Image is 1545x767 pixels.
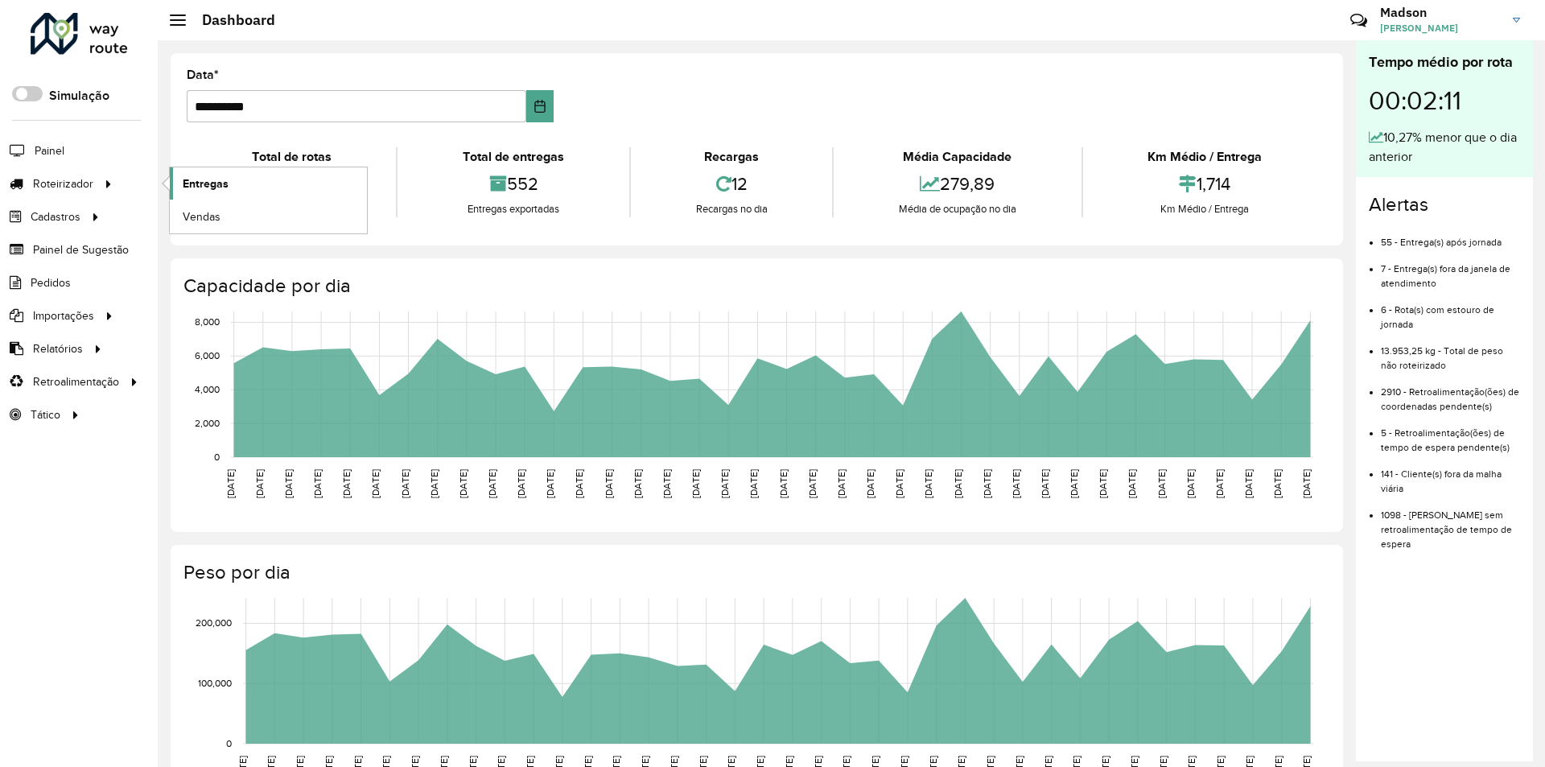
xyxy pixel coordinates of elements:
span: Importações [33,307,94,324]
div: Recargas no dia [635,201,828,217]
text: 0 [214,452,220,462]
text: [DATE] [807,469,818,498]
text: [DATE] [429,469,439,498]
text: [DATE] [778,469,789,498]
li: 141 - Cliente(s) fora da malha viária [1381,455,1520,496]
button: Choose Date [526,90,554,122]
li: 55 - Entrega(s) após jornada [1381,223,1520,249]
text: [DATE] [516,469,526,498]
span: Painel [35,142,64,159]
span: Retroalimentação [33,373,119,390]
div: 1,714 [1087,167,1323,201]
text: [DATE] [1011,469,1021,498]
text: [DATE] [690,469,701,498]
h4: Peso por dia [183,561,1327,584]
text: [DATE] [254,469,265,498]
div: Média Capacidade [838,147,1077,167]
a: Contato Rápido [1341,3,1376,38]
div: 552 [402,167,624,201]
text: [DATE] [545,469,555,498]
div: Km Médio / Entrega [1087,201,1323,217]
div: Entregas exportadas [402,201,624,217]
text: [DATE] [370,469,381,498]
a: Entregas [170,167,367,200]
text: [DATE] [1098,469,1108,498]
text: [DATE] [894,469,904,498]
text: [DATE] [632,469,643,498]
text: [DATE] [1272,469,1283,498]
span: [PERSON_NAME] [1380,21,1501,35]
text: [DATE] [953,469,963,498]
div: Total de rotas [191,147,392,167]
li: 13.953,25 kg - Total de peso não roteirizado [1381,332,1520,373]
text: [DATE] [1040,469,1050,498]
text: [DATE] [865,469,875,498]
text: [DATE] [1185,469,1196,498]
text: 4,000 [195,384,220,394]
text: [DATE] [225,469,236,498]
div: Recargas [635,147,828,167]
text: [DATE] [574,469,584,498]
div: 279,89 [838,167,1077,201]
text: 200,000 [196,618,232,629]
text: [DATE] [1156,469,1167,498]
h3: Madson [1380,5,1501,20]
text: [DATE] [1243,469,1254,498]
li: 7 - Entrega(s) fora da janela de atendimento [1381,249,1520,291]
a: Vendas [170,200,367,233]
div: Km Médio / Entrega [1087,147,1323,167]
label: Simulação [49,86,109,105]
span: Pedidos [31,274,71,291]
div: Tempo médio por rota [1369,52,1520,73]
text: [DATE] [719,469,730,498]
text: [DATE] [1127,469,1137,498]
text: [DATE] [1069,469,1079,498]
text: [DATE] [748,469,759,498]
text: [DATE] [400,469,410,498]
text: 0 [226,738,232,748]
text: [DATE] [341,469,352,498]
li: 2910 - Retroalimentação(ões) de coordenadas pendente(s) [1381,373,1520,414]
span: Cadastros [31,208,80,225]
span: Painel de Sugestão [33,241,129,258]
div: 00:02:11 [1369,73,1520,128]
span: Tático [31,406,60,423]
text: [DATE] [836,469,847,498]
span: Entregas [183,175,229,192]
span: Roteirizador [33,175,93,192]
text: [DATE] [487,469,497,498]
div: 12 [635,167,828,201]
label: Data [187,65,219,85]
h2: Dashboard [186,11,275,29]
text: 8,000 [195,317,220,328]
div: Média de ocupação no dia [838,201,1077,217]
text: [DATE] [604,469,614,498]
text: 2,000 [195,418,220,428]
text: [DATE] [458,469,468,498]
h4: Capacidade por dia [183,274,1327,298]
h4: Alertas [1369,193,1520,216]
text: [DATE] [982,469,992,498]
div: Total de entregas [402,147,624,167]
text: [DATE] [312,469,323,498]
li: 1098 - [PERSON_NAME] sem retroalimentação de tempo de espera [1381,496,1520,551]
text: [DATE] [1301,469,1312,498]
text: 100,000 [198,678,232,688]
li: 5 - Retroalimentação(ões) de tempo de espera pendente(s) [1381,414,1520,455]
text: 6,000 [195,351,220,361]
div: 10,27% menor que o dia anterior [1369,128,1520,167]
text: [DATE] [923,469,933,498]
text: [DATE] [1214,469,1225,498]
span: Vendas [183,208,220,225]
span: Relatórios [33,340,83,357]
li: 6 - Rota(s) com estouro de jornada [1381,291,1520,332]
text: [DATE] [661,469,672,498]
text: [DATE] [283,469,294,498]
